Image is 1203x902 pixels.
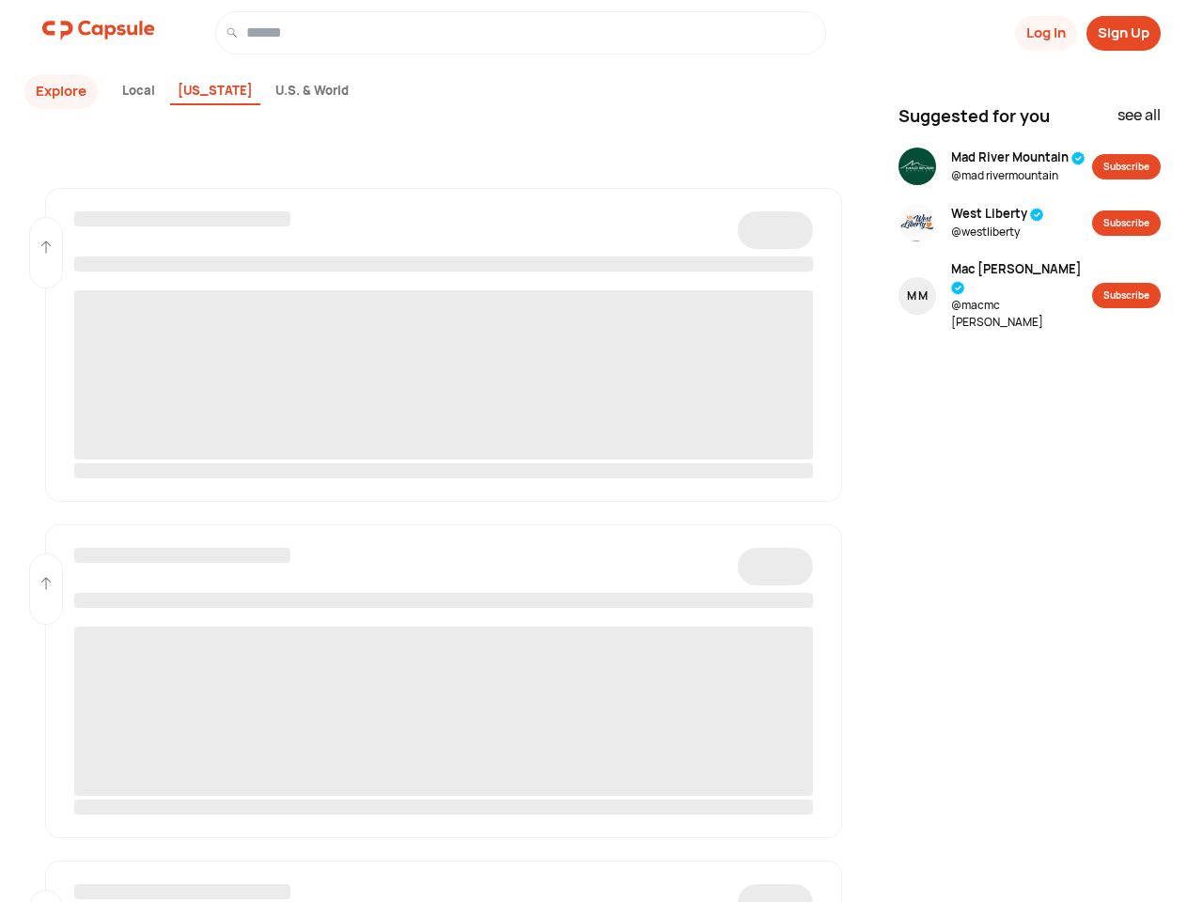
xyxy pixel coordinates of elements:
[951,224,1044,241] span: @ westliberty
[951,205,1044,224] span: West Liberty
[898,148,936,185] img: resizeImage
[951,260,1093,297] span: Mac [PERSON_NAME]
[951,281,965,295] img: tick
[268,78,356,106] div: U.S. & World
[170,78,260,106] div: [US_STATE]
[74,627,813,796] span: ‌
[907,288,928,304] div: M M
[1030,208,1044,222] img: tick
[1092,154,1161,179] button: Subscribe
[1092,283,1161,308] button: Subscribe
[74,800,813,815] span: ‌
[1086,16,1161,51] button: Sign Up
[898,204,936,241] img: resizeImage
[1092,210,1161,236] button: Subscribe
[738,211,813,249] span: ‌
[42,11,155,54] a: logo
[42,11,155,49] img: logo
[24,74,98,109] button: Explore
[74,257,813,272] span: ‌
[74,593,813,608] span: ‌
[951,167,1086,184] span: @ mad rivermountain
[74,463,813,478] span: ‌
[1015,16,1077,51] button: Log In
[74,884,290,899] span: ‌
[74,548,290,563] span: ‌
[1071,151,1086,165] img: tick
[951,148,1086,167] span: Mad River Mountain
[74,211,290,226] span: ‌
[951,297,1093,331] span: @ macmc [PERSON_NAME]
[74,290,813,459] span: ‌
[738,548,813,585] span: ‌
[115,78,163,106] div: Local
[1117,103,1161,136] div: see all
[898,103,1050,129] span: Suggested for you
